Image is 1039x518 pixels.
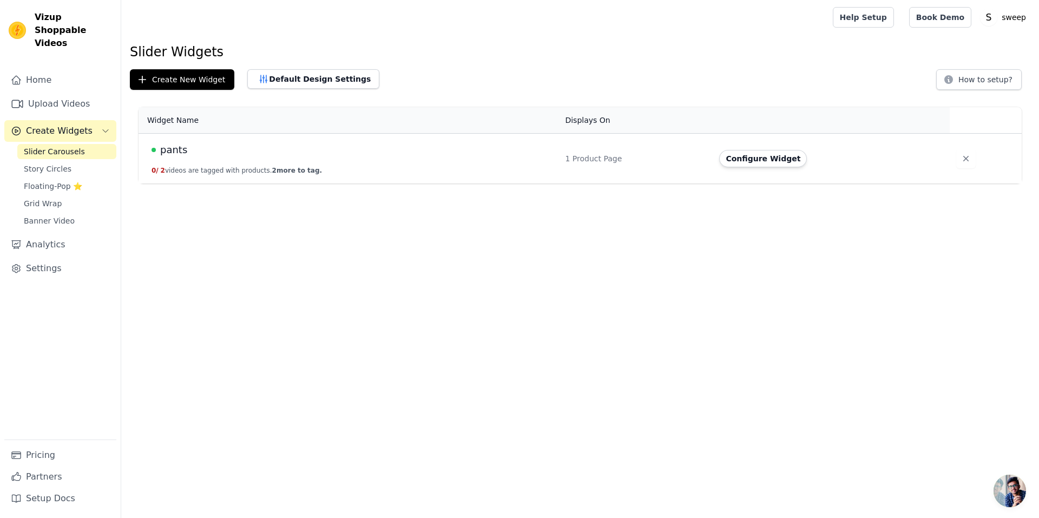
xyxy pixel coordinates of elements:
div: 1 Product Page [565,153,706,164]
span: Vizup Shoppable Videos [35,11,112,50]
th: Displays On [558,107,713,134]
span: Grid Wrap [24,198,62,209]
a: Home [4,69,116,91]
button: Default Design Settings [247,69,379,89]
a: Slider Carousels [17,144,116,159]
th: Widget Name [139,107,558,134]
div: Open chat [994,475,1026,507]
a: Story Circles [17,161,116,176]
button: 0/ 2videos are tagged with products.2more to tag. [152,166,322,175]
p: sweep [997,8,1030,27]
button: Create New Widget [130,69,234,90]
a: Help Setup [833,7,894,28]
a: Setup Docs [4,488,116,509]
span: Live Published [152,148,156,152]
a: Floating-Pop ⭐ [17,179,116,194]
button: Configure Widget [719,150,807,167]
span: Create Widgets [26,124,93,137]
a: Analytics [4,234,116,255]
button: S sweep [980,8,1030,27]
a: Pricing [4,444,116,466]
a: Book Demo [909,7,971,28]
h1: Slider Widgets [130,43,1030,61]
span: Banner Video [24,215,75,226]
button: Create Widgets [4,120,116,142]
a: Partners [4,466,116,488]
span: 0 / [152,167,159,174]
span: 2 more to tag. [272,167,322,174]
button: How to setup? [936,69,1022,90]
img: Vizup [9,22,26,39]
span: pants [160,142,187,158]
button: Delete widget [956,149,976,168]
a: Grid Wrap [17,196,116,211]
a: How to setup? [936,77,1022,87]
a: Banner Video [17,213,116,228]
span: Story Circles [24,163,71,174]
span: 2 [161,167,165,174]
a: Upload Videos [4,93,116,115]
span: Floating-Pop ⭐ [24,181,82,192]
text: S [986,12,992,23]
span: Slider Carousels [24,146,85,157]
a: Settings [4,258,116,279]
